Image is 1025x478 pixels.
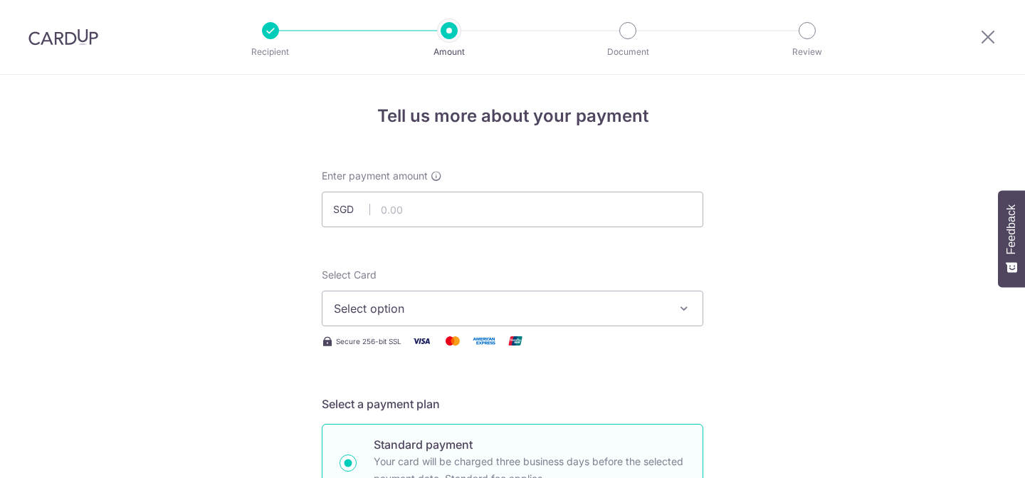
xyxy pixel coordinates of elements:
[218,45,323,59] p: Recipient
[374,436,685,453] p: Standard payment
[322,169,428,183] span: Enter payment amount
[1005,204,1018,254] span: Feedback
[501,332,530,350] img: Union Pay
[755,45,860,59] p: Review
[322,269,377,281] span: translation missing: en.payables.payment_networks.credit_card.summary.labels.select_card
[575,45,680,59] p: Document
[322,192,703,227] input: 0.00
[28,28,98,46] img: CardUp
[322,291,703,326] button: Select option
[336,336,401,347] span: Secure 256-bit SSL
[998,190,1025,287] button: Feedback - Show survey
[334,300,666,317] span: Select option
[470,332,498,350] img: American Express
[407,332,436,350] img: Visa
[322,103,703,129] h4: Tell us more about your payment
[438,332,467,350] img: Mastercard
[322,395,703,412] h5: Select a payment plan
[396,45,502,59] p: Amount
[333,202,370,217] span: SGD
